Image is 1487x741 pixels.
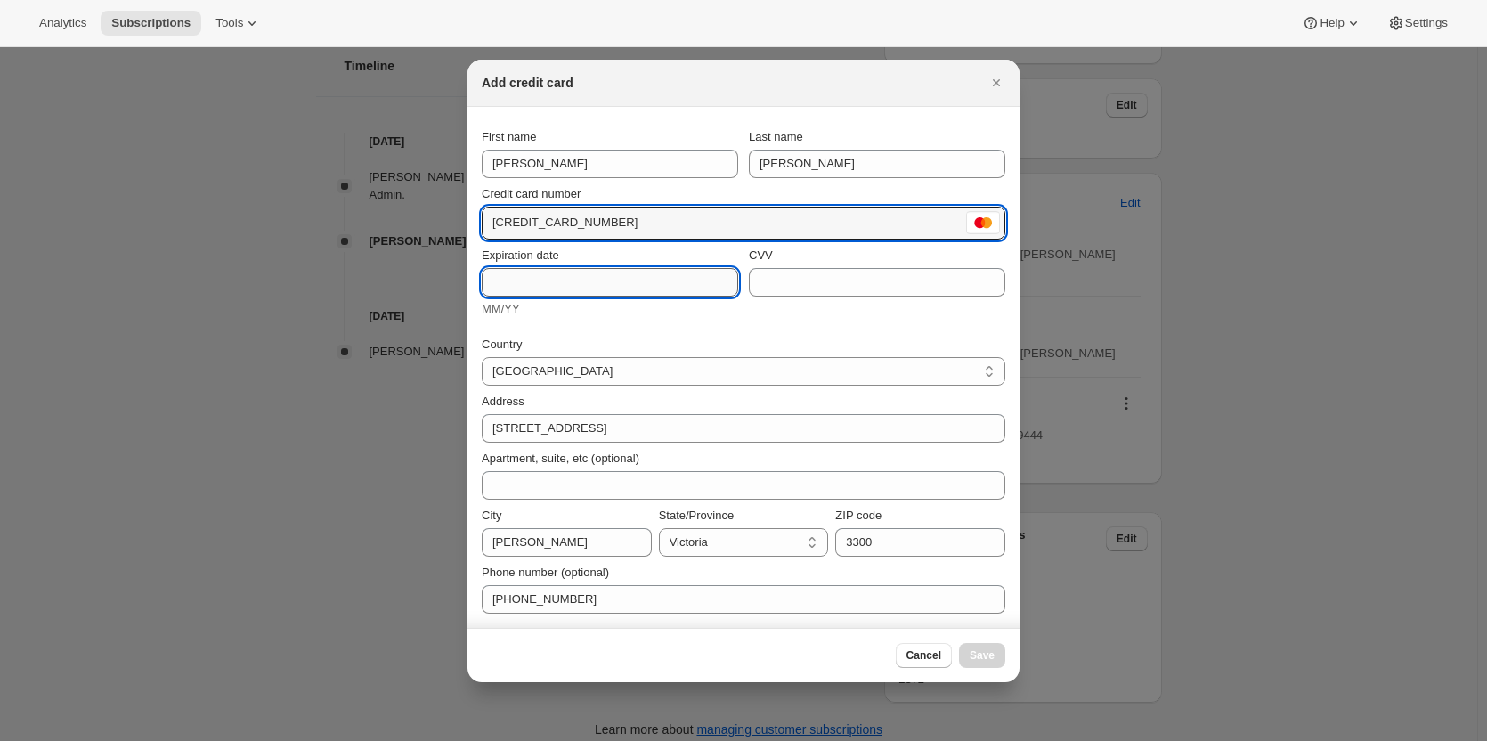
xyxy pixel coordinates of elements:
[749,248,773,262] span: CVV
[101,11,201,36] button: Subscriptions
[482,338,523,351] span: Country
[111,16,191,30] span: Subscriptions
[482,302,520,315] span: MM/YY
[984,70,1009,95] button: Close
[1377,11,1459,36] button: Settings
[835,509,882,522] span: ZIP code
[482,395,524,408] span: Address
[215,16,243,30] span: Tools
[659,509,735,522] span: State/Province
[1320,16,1344,30] span: Help
[482,509,501,522] span: City
[39,16,86,30] span: Analytics
[1291,11,1372,36] button: Help
[205,11,272,36] button: Tools
[482,248,559,262] span: Expiration date
[1405,16,1448,30] span: Settings
[28,11,97,36] button: Analytics
[896,643,952,668] button: Cancel
[482,452,639,465] span: Apartment, suite, etc (optional)
[749,130,803,143] span: Last name
[482,74,573,92] h2: Add credit card
[482,130,536,143] span: First name
[482,566,609,579] span: Phone number (optional)
[906,648,941,663] span: Cancel
[482,187,581,200] span: Credit card number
